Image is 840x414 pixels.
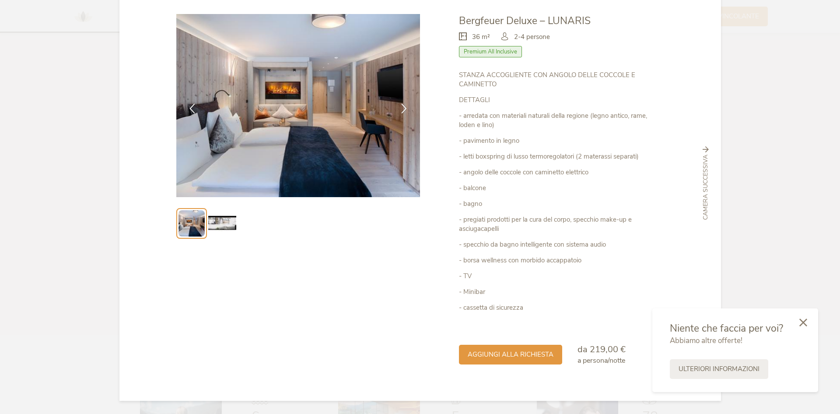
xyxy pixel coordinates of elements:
[670,336,742,346] span: Abbiamo altre offerte!
[459,168,664,177] p: - angolo delle coccole con caminetto elettrico
[459,96,664,105] p: DETTAGLI
[459,71,664,89] p: STANZA ACCOGLIENTE CON ANGOLO DELLE COCCOLE E CAMINETTO
[459,256,664,265] p: - borsa wellness con morbido accappatoio
[459,46,522,57] span: Premium All Inclusive
[459,240,664,249] p: - specchio da bagno intelligente con sistema audio
[679,364,759,374] span: Ulteriori informazioni
[701,155,710,220] span: Camera successiva
[459,152,664,161] p: - letti boxspring di lusso termoregolatori (2 materassi separati)
[670,359,768,379] a: Ulteriori informazioni
[459,287,664,297] p: - Minibar
[459,14,591,28] span: Bergfeuer Deluxe – LUNARIS
[178,210,205,237] img: Preview
[208,209,236,237] img: Preview
[670,322,783,335] span: Niente che faccia per voi?
[459,215,664,234] p: - pregiati prodotti per la cura del corpo, specchio make-up e asciugacapelli
[176,14,420,197] img: Bergfeuer Deluxe – LUNARIS
[459,184,664,193] p: - balcone
[459,303,664,312] p: - cassetta di sicurezza
[459,199,664,209] p: - bagno
[472,32,490,42] span: 36 m²
[459,136,664,145] p: - pavimento in legno
[459,272,664,281] p: - TV
[459,111,664,130] p: - arredata con materiali naturali della regione (legno antico, rame, loden e lino)
[514,32,550,42] span: 2-4 persone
